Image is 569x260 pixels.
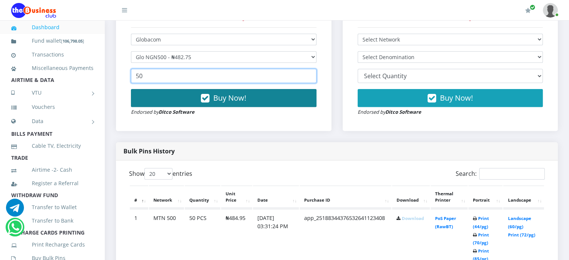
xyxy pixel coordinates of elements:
[123,147,175,155] strong: Bulk Pins History
[62,38,83,44] b: 106,798.05
[7,224,23,236] a: Chat for support
[131,69,316,83] input: Enter Quantity
[543,3,558,18] img: User
[431,186,468,209] th: Thermal Printer: activate to sort column ascending
[456,168,545,180] label: Search:
[11,112,94,131] a: Data
[385,108,421,115] strong: Ditco Software
[435,215,456,229] a: PoS Paper (RawBT)
[11,19,94,36] a: Dashboard
[131,108,195,115] small: Endorsed by
[468,186,503,209] th: Portrait: activate to sort column ascending
[440,93,473,103] span: Buy Now!
[525,7,531,13] i: Renew/Upgrade Subscription
[159,108,195,115] strong: Ditco Software
[11,32,94,50] a: Fund wallet[106,798.05]
[402,215,424,221] a: Download
[11,3,56,18] img: Logo
[11,83,94,102] a: VTU
[508,232,535,238] a: Print (72/pg)
[11,161,94,178] a: Airtime -2- Cash
[300,186,391,209] th: Purchase ID: activate to sort column ascending
[530,4,535,10] span: Renew/Upgrade Subscription
[144,168,172,180] select: Showentries
[479,168,545,180] input: Search:
[221,186,252,209] th: Unit Price: activate to sort column ascending
[503,186,544,209] th: Landscape: activate to sort column ascending
[61,38,84,44] small: [ ]
[11,236,94,253] a: Print Recharge Cards
[185,186,220,209] th: Quantity: activate to sort column ascending
[11,199,94,216] a: Transfer to Wallet
[11,175,94,192] a: Register a Referral
[129,168,192,180] label: Show entries
[473,232,489,246] a: Print (70/pg)
[149,186,184,209] th: Network: activate to sort column ascending
[508,215,531,229] a: Landscape (60/pg)
[358,89,543,107] button: Buy Now!
[130,186,148,209] th: #: activate to sort column descending
[358,108,421,115] small: Endorsed by
[11,212,94,229] a: Transfer to Bank
[213,93,246,103] span: Buy Now!
[11,46,94,63] a: Transactions
[131,89,316,107] button: Buy Now!
[253,186,299,209] th: Date: activate to sort column ascending
[11,59,94,77] a: Miscellaneous Payments
[11,98,94,116] a: Vouchers
[6,204,24,217] a: Chat for support
[392,186,430,209] th: Download: activate to sort column ascending
[473,215,489,229] a: Print (44/pg)
[11,137,94,155] a: Cable TV, Electricity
